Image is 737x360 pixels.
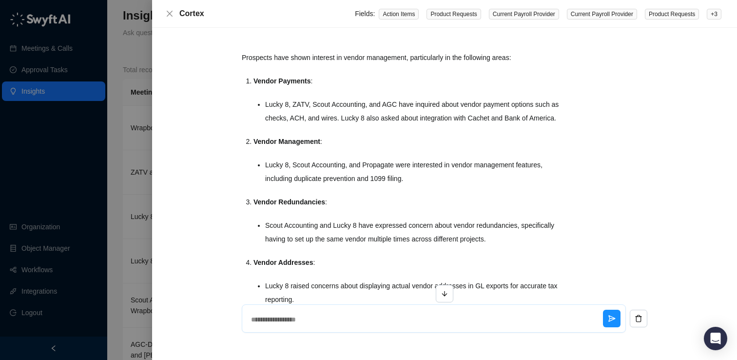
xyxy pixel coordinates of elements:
[265,219,566,246] li: Scout Accounting and Lucky 8 have expressed concern about vendor redundancies, specifically havin...
[253,256,566,306] li: :
[164,8,175,20] button: Close
[253,198,325,206] strong: Vendor Redundancies
[489,9,559,20] span: Current Payroll Provider
[253,77,311,85] strong: Vendor Payments
[567,9,637,20] span: Current Payroll Provider
[253,138,320,145] strong: Vendor Management
[707,9,721,20] span: + 3
[242,51,566,64] p: Prospects have shown interest in vendor management, particularly in the following areas:
[265,279,566,306] li: Lucky 8 raised concerns about displaying actual vendor addresses in GL exports for accurate tax r...
[355,10,375,18] span: Fields:
[253,74,566,125] li: :
[379,9,419,20] span: Action Items
[265,98,566,125] li: Lucky 8, ZATV, Scout Accounting, and AGC have inquired about vendor payment options such as check...
[253,195,566,246] li: :
[253,135,566,185] li: :
[645,9,699,20] span: Product Requests
[704,327,727,350] div: Open Intercom Messenger
[427,9,481,20] span: Product Requests
[166,10,174,18] span: close
[179,8,355,20] div: Cortex
[265,158,566,185] li: Lucky 8, Scout Accounting, and Propagate were interested in vendor management features, including...
[253,259,313,266] strong: Vendor Addresses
